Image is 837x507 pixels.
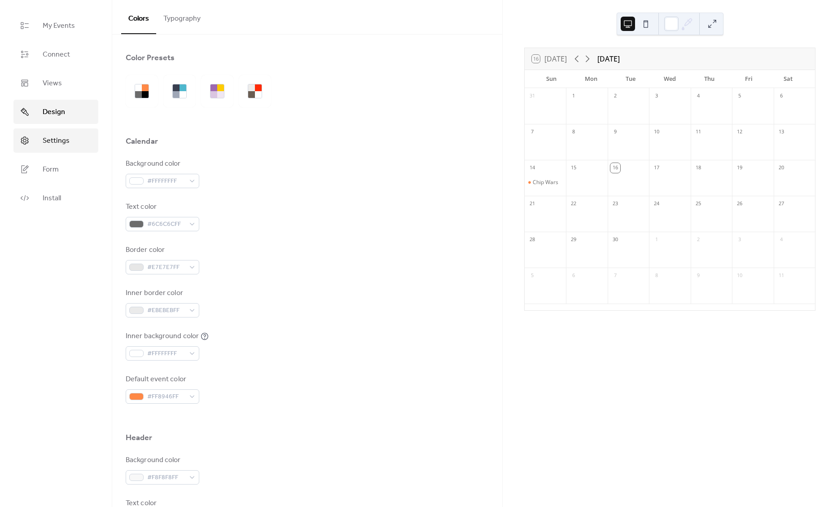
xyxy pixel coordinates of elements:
[652,163,662,173] div: 17
[13,71,98,95] a: Views
[569,163,578,173] div: 15
[652,271,662,281] div: 8
[652,199,662,209] div: 24
[13,13,98,38] a: My Events
[569,271,578,281] div: 6
[43,49,70,60] span: Connect
[13,186,98,210] a: Install
[689,70,729,88] div: Thu
[610,271,620,281] div: 7
[735,163,745,173] div: 19
[776,271,786,281] div: 11
[527,127,537,137] div: 7
[776,127,786,137] div: 13
[126,331,199,342] div: Inner background color
[147,392,185,402] span: #FF8946FF
[126,245,197,256] div: Border color
[569,127,578,137] div: 8
[729,70,768,88] div: Fri
[43,136,70,146] span: Settings
[13,100,98,124] a: Design
[650,70,690,88] div: Wed
[610,91,620,101] div: 2
[569,235,578,245] div: 29
[126,288,197,299] div: Inner border color
[693,91,703,101] div: 4
[735,235,745,245] div: 3
[13,128,98,153] a: Settings
[126,455,197,466] div: Background color
[527,235,537,245] div: 28
[611,70,650,88] div: Tue
[735,199,745,209] div: 26
[147,219,185,230] span: #6C6C6CFF
[768,70,808,88] div: Sat
[776,163,786,173] div: 20
[525,179,566,186] div: Chip Wars
[43,21,75,31] span: My Events
[126,53,175,63] div: Color Presets
[693,199,703,209] div: 25
[43,164,59,175] span: Form
[693,235,703,245] div: 2
[652,235,662,245] div: 1
[571,70,611,88] div: Mon
[43,107,65,118] span: Design
[693,163,703,173] div: 18
[597,53,620,64] div: [DATE]
[147,262,185,273] span: #E7E7E7FF
[776,91,786,101] div: 6
[43,78,62,89] span: Views
[610,127,620,137] div: 9
[13,42,98,66] a: Connect
[610,235,620,245] div: 30
[126,136,158,147] div: Calendar
[147,176,185,187] span: #FFFFFFFF
[126,159,197,169] div: Background color
[147,348,185,359] span: #FFFFFFFF
[776,199,786,209] div: 27
[735,91,745,101] div: 5
[610,199,620,209] div: 23
[126,374,197,385] div: Default event color
[147,305,185,316] span: #EBEBEBFF
[43,193,61,204] span: Install
[610,163,620,173] div: 16
[652,91,662,101] div: 3
[693,271,703,281] div: 9
[569,91,578,101] div: 1
[527,199,537,209] div: 21
[527,163,537,173] div: 14
[776,235,786,245] div: 4
[147,472,185,483] span: #F8F8F8FF
[126,202,197,212] div: Text color
[533,179,558,186] div: Chip Wars
[13,157,98,181] a: Form
[693,127,703,137] div: 11
[735,271,745,281] div: 10
[532,70,571,88] div: Sun
[527,91,537,101] div: 31
[652,127,662,137] div: 10
[735,127,745,137] div: 12
[126,432,153,443] div: Header
[527,271,537,281] div: 5
[569,199,578,209] div: 22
